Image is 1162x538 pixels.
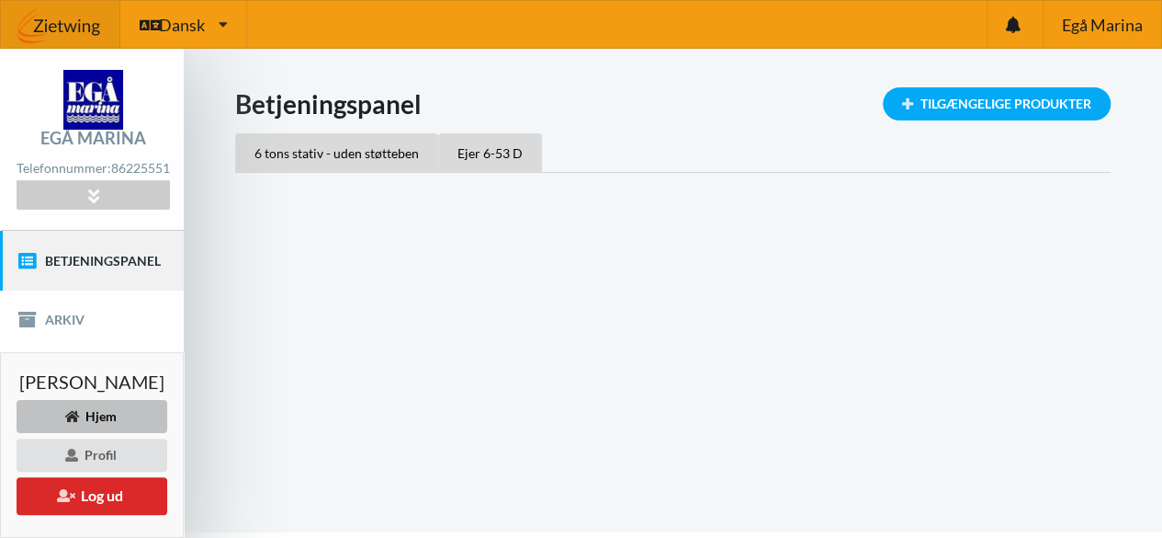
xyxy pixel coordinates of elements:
[438,133,542,172] div: Ejer 6-53 D
[17,156,169,181] div: Telefonnummer:
[17,477,167,515] button: Log ud
[19,372,164,391] span: [PERSON_NAME]
[40,130,146,146] div: Egå Marina
[17,400,167,433] div: Hjem
[17,439,167,472] div: Profil
[883,87,1111,120] div: Tilgængelige Produkter
[111,160,170,176] strong: 86225551
[159,17,205,33] span: Dansk
[235,133,438,172] div: 6 tons stativ - uden støtteben
[63,70,123,130] img: logo
[1061,17,1142,33] span: Egå Marina
[235,87,1111,120] h1: Betjeningspanel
